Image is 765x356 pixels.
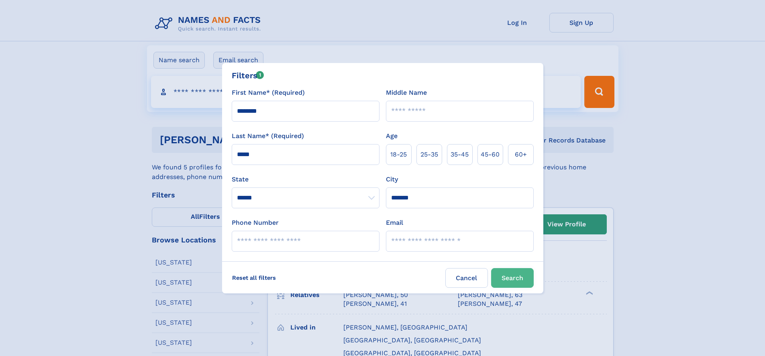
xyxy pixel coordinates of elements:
[232,88,305,98] label: First Name* (Required)
[386,175,398,184] label: City
[420,150,438,159] span: 25‑35
[232,175,379,184] label: State
[232,69,264,81] div: Filters
[515,150,527,159] span: 60+
[386,88,427,98] label: Middle Name
[227,268,281,287] label: Reset all filters
[451,150,469,159] span: 35‑45
[232,131,304,141] label: Last Name* (Required)
[390,150,407,159] span: 18‑25
[491,268,534,288] button: Search
[445,268,488,288] label: Cancel
[481,150,500,159] span: 45‑60
[386,131,398,141] label: Age
[232,218,279,228] label: Phone Number
[386,218,403,228] label: Email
